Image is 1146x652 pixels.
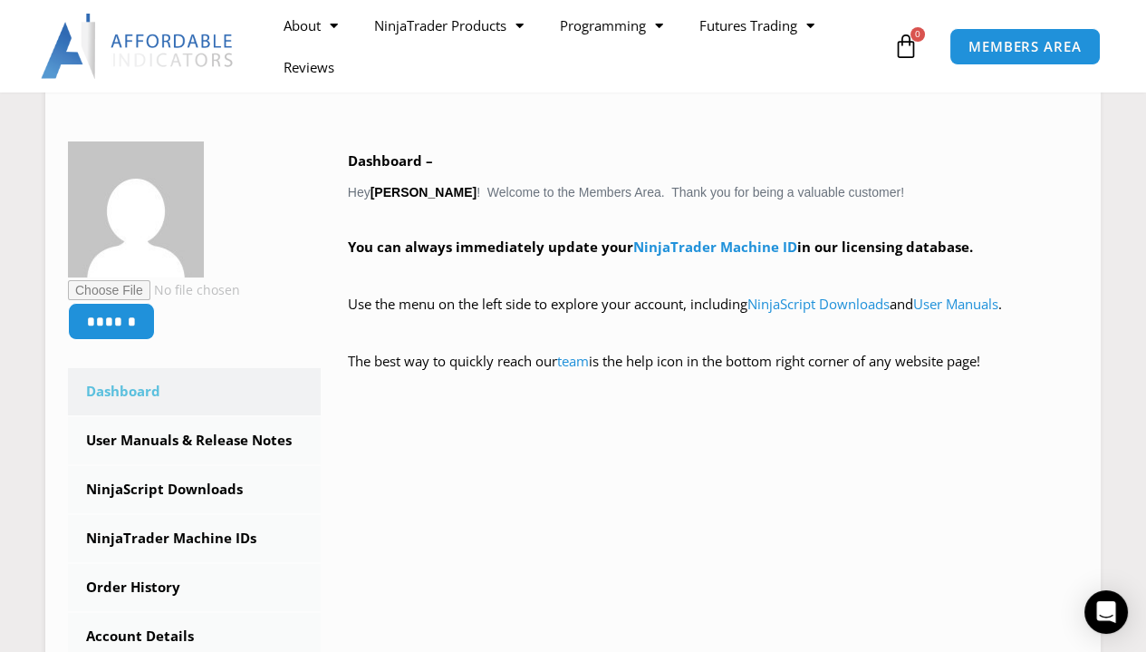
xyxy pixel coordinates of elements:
[542,5,681,46] a: Programming
[68,564,321,611] a: Order History
[348,149,1078,400] div: Hey ! Welcome to the Members Area. Thank you for being a valuable customer!
[265,5,356,46] a: About
[968,40,1082,54] span: MEMBERS AREA
[265,46,352,88] a: Reviews
[68,417,321,464] a: User Manuals & Release Notes
[910,27,925,42] span: 0
[68,368,321,415] a: Dashboard
[348,349,1078,400] p: The best way to quickly reach our is the help icon in the bottom right corner of any website page!
[681,5,833,46] a: Futures Trading
[1084,590,1128,634] div: Open Intercom Messenger
[747,295,890,313] a: NinjaScript Downloads
[348,292,1078,343] p: Use the menu on the left side to explore your account, including and .
[265,5,889,88] nav: Menu
[41,14,236,79] img: LogoAI | Affordable Indicators – NinjaTrader
[348,151,433,170] b: Dashboard –
[356,5,542,46] a: NinjaTrader Products
[949,28,1101,65] a: MEMBERS AREA
[68,141,204,277] img: 56c923af6a649dd6340152bc30e98523331a4c49460370ffea2cc926605c3f1e
[68,466,321,513] a: NinjaScript Downloads
[913,295,998,313] a: User Manuals
[557,352,589,370] a: team
[348,238,973,256] strong: You can always immediately update your in our licensing database.
[633,238,797,256] a: NinjaTrader Machine ID
[866,20,946,73] a: 0
[371,185,477,199] strong: [PERSON_NAME]
[68,515,321,562] a: NinjaTrader Machine IDs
